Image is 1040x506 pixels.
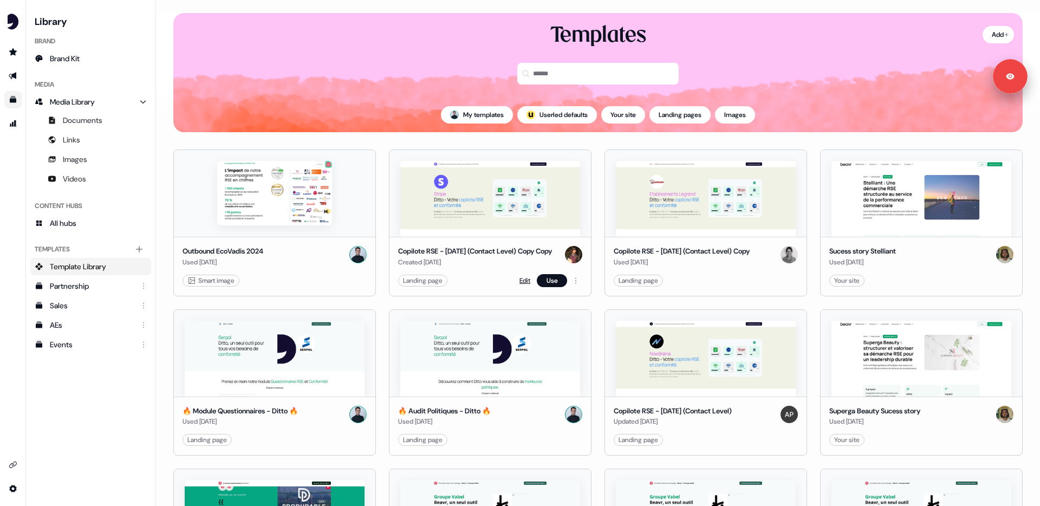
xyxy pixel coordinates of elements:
[30,151,151,168] a: Images
[619,275,658,286] div: Landing page
[996,246,1013,263] img: Pierre
[389,150,591,296] button: Copilote RSE - April 2025 (Contact Level) Copy CopyCopilote RSE - [DATE] (Contact Level) Copy Cop...
[50,339,134,350] div: Events
[526,111,535,119] div: ;
[30,170,151,187] a: Videos
[185,321,365,397] img: 🔥 Module Questionnaires - Ditto 🔥
[30,316,151,334] a: AEs
[30,33,151,50] div: Brand
[187,275,235,286] div: Smart image
[403,434,443,445] div: Landing page
[30,13,151,28] h3: Library
[50,300,134,311] div: Sales
[398,246,552,257] div: Copilote RSE - [DATE] (Contact Level) Copy Copy
[30,297,151,314] a: Sales
[614,416,732,427] div: Updated [DATE]
[30,112,151,129] a: Documents
[389,309,591,456] button: 🔥 Audit Politiques - Ditto 🔥 🔥 Audit Politiques - Ditto 🔥Used [DATE]UgoLanding page
[173,150,376,296] button: Outbound EcoVadis 2024Outbound EcoVadis 2024Used [DATE]Ugo Smart image
[4,91,22,108] a: Go to templates
[398,406,491,417] div: 🔥 Audit Politiques - Ditto 🔥
[217,161,332,226] img: Outbound EcoVadis 2024
[30,131,151,148] a: Links
[50,281,134,291] div: Partnership
[349,246,367,263] img: Ugo
[715,106,755,124] button: Images
[400,321,580,397] img: 🔥 Audit Politiques - Ditto 🔥
[565,246,582,263] img: Antoine
[30,197,151,215] div: Content Hubs
[30,336,151,353] a: Events
[537,274,567,287] button: Use
[829,406,920,417] div: Superga Beauty Sucess story
[450,111,459,119] img: Ugo
[63,173,86,184] span: Videos
[831,161,1011,237] img: Sucess story Stelliant
[50,218,76,229] span: All hubs
[614,246,750,257] div: Copilote RSE - [DATE] (Contact Level) Copy
[183,416,298,427] div: Used [DATE]
[519,275,530,286] a: Edit
[829,257,896,268] div: Used [DATE]
[781,246,798,263] img: Camille
[50,261,106,272] span: Template Library
[4,67,22,85] a: Go to outbound experience
[30,215,151,232] a: All hubs
[829,246,896,257] div: Sucess story Stelliant
[601,106,645,124] button: Your site
[604,309,807,456] button: Copilote RSE - April 2025 (Contact Level) Copilote RSE - [DATE] (Contact Level)Updated [DATE]Alex...
[834,434,860,445] div: Your site
[183,246,263,257] div: Outbound EcoVadis 2024
[781,406,798,423] img: Alexis
[4,115,22,132] a: Go to attribution
[63,115,102,126] span: Documents
[996,406,1013,423] img: Pierre
[63,134,80,145] span: Links
[619,434,658,445] div: Landing page
[183,406,298,417] div: 🔥 Module Questionnaires - Ditto 🔥
[550,22,646,50] div: Templates
[604,150,807,296] button: Copilote RSE - April 2025 (Contact Level) CopyCopilote RSE - [DATE] (Contact Level) CopyUsed [DAT...
[4,480,22,497] a: Go to integrations
[526,111,535,119] img: userled logo
[441,106,513,124] button: My templates
[565,406,582,423] img: Ugo
[829,416,920,427] div: Used [DATE]
[30,277,151,295] a: Partnership
[400,161,580,237] img: Copilote RSE - April 2025 (Contact Level) Copy Copy
[398,257,552,268] div: Created [DATE]
[30,93,151,111] a: Media Library
[616,321,796,397] img: Copilote RSE - April 2025 (Contact Level)
[820,309,1023,456] button: Superga Beauty Sucess story Superga Beauty Sucess storyUsed [DATE]PierreYour site
[30,50,151,67] a: Brand Kit
[4,456,22,473] a: Go to integrations
[614,406,732,417] div: Copilote RSE - [DATE] (Contact Level)
[4,43,22,61] a: Go to prospects
[30,241,151,258] div: Templates
[50,320,134,330] div: AEs
[183,257,263,268] div: Used [DATE]
[173,309,376,456] button: 🔥 Module Questionnaires - Ditto 🔥🔥 Module Questionnaires - Ditto 🔥Used [DATE]UgoLanding page
[30,258,151,275] a: Template Library
[349,406,367,423] img: Ugo
[50,96,95,107] span: Media Library
[398,416,491,427] div: Used [DATE]
[616,161,796,237] img: Copilote RSE - April 2025 (Contact Level) Copy
[820,150,1023,296] button: Sucess story StelliantSucess story StelliantUsed [DATE]PierreYour site
[649,106,711,124] button: Landing pages
[517,106,597,124] button: userled logo;Userled defaults
[50,53,80,64] span: Brand Kit
[403,275,443,286] div: Landing page
[187,434,227,445] div: Landing page
[614,257,750,268] div: Used [DATE]
[831,321,1011,397] img: Superga Beauty Sucess story
[834,275,860,286] div: Your site
[63,154,87,165] span: Images
[983,26,1014,43] button: Add
[30,76,151,93] div: Media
